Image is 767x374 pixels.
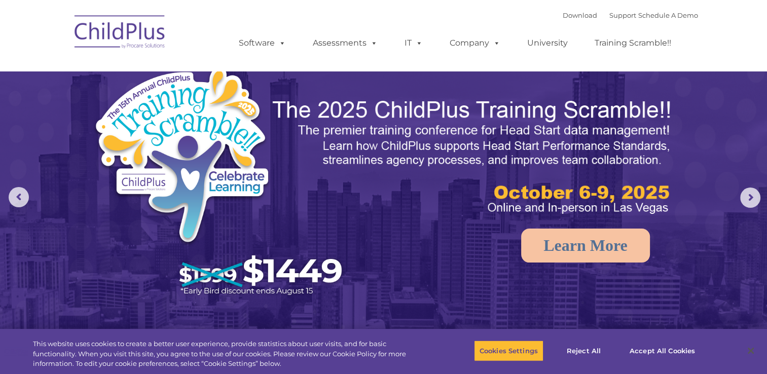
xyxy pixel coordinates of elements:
[740,340,762,362] button: Close
[552,340,615,361] button: Reject All
[33,339,422,369] div: This website uses cookies to create a better user experience, provide statistics about user visit...
[517,33,578,53] a: University
[638,11,698,19] a: Schedule A Demo
[69,8,171,59] img: ChildPlus by Procare Solutions
[563,11,698,19] font: |
[303,33,388,53] a: Assessments
[609,11,636,19] a: Support
[394,33,433,53] a: IT
[141,108,184,116] span: Phone number
[585,33,681,53] a: Training Scramble!!
[521,229,650,263] a: Learn More
[141,67,172,74] span: Last name
[624,340,701,361] button: Accept All Cookies
[229,33,296,53] a: Software
[440,33,510,53] a: Company
[474,340,543,361] button: Cookies Settings
[563,11,597,19] a: Download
